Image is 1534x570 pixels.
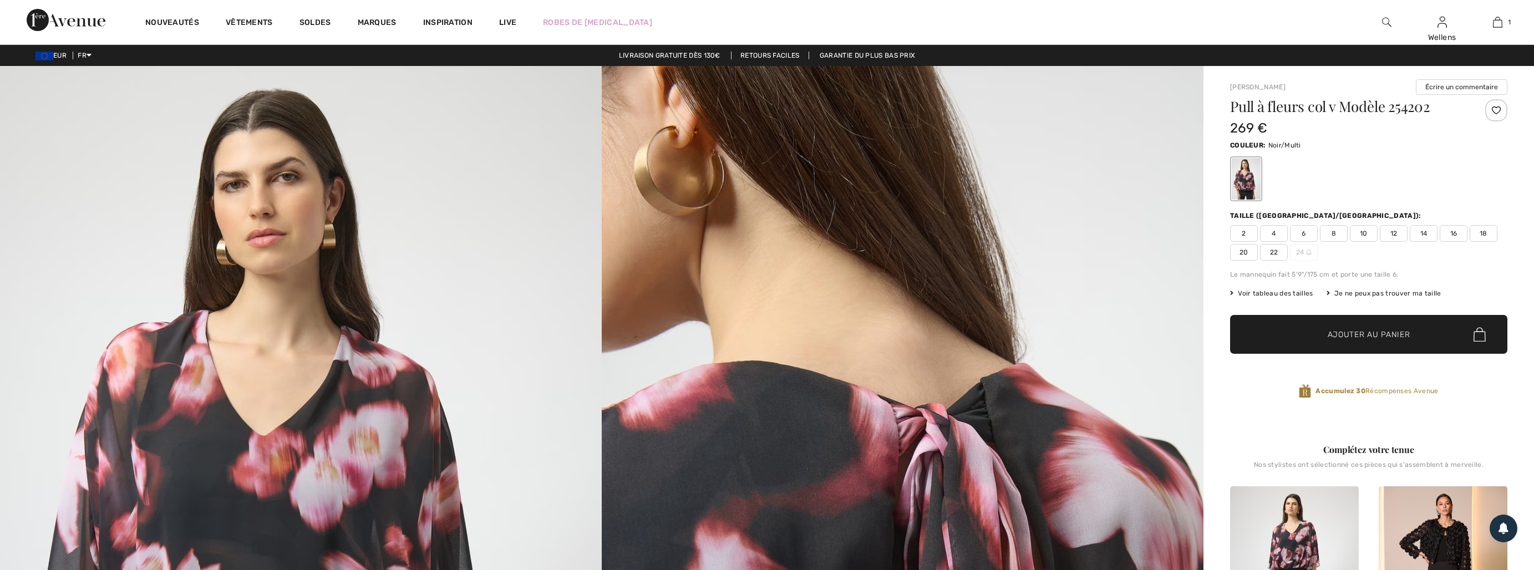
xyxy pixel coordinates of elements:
[610,52,729,59] a: Livraison gratuite dès 130€
[1268,141,1301,149] span: Noir/Multi
[358,18,397,29] a: Marques
[1438,16,1447,29] img: Mes infos
[1230,244,1258,261] span: 20
[1230,211,1424,221] div: Taille ([GEOGRAPHIC_DATA]/[GEOGRAPHIC_DATA]):
[1230,99,1461,114] h1: Pull à fleurs col v Modèle 254202
[78,52,92,59] span: FR
[1306,250,1312,255] img: ring-m.svg
[811,52,925,59] a: Garantie du plus bas prix
[226,18,273,29] a: Vêtements
[1230,120,1268,136] span: 269 €
[299,18,331,29] a: Soldes
[1290,244,1318,261] span: 24
[1350,225,1378,242] span: 10
[1230,443,1507,456] div: Complétez votre tenue
[731,52,809,59] a: Retours faciles
[35,52,53,60] img: Euro
[1260,225,1288,242] span: 4
[1230,83,1286,91] a: [PERSON_NAME]
[1299,384,1311,399] img: Récompenses Avenue
[1470,225,1497,242] span: 18
[1328,329,1410,340] span: Ajouter au panier
[1290,225,1318,242] span: 6
[1230,315,1507,354] button: Ajouter au panier
[1230,225,1258,242] span: 2
[1382,16,1391,29] img: recherche
[35,52,71,59] span: EUR
[423,18,473,29] span: Inspiration
[1260,244,1288,261] span: 22
[145,18,199,29] a: Nouveautés
[1474,327,1486,342] img: Bag.svg
[1493,16,1502,29] img: Mon panier
[543,17,652,28] a: Robes de [MEDICAL_DATA]
[499,17,516,28] a: Live
[1440,225,1467,242] span: 16
[1315,387,1365,395] strong: Accumulez 30
[1327,288,1441,298] div: Je ne peux pas trouver ma taille
[1410,225,1438,242] span: 14
[1230,461,1507,477] div: Nos stylistes ont sélectionné ces pièces qui s'assemblent à merveille.
[1230,269,1507,279] div: Le mannequin fait 5'9"/175 cm et porte une taille 6.
[1315,386,1438,396] span: Récompenses Avenue
[1230,141,1266,149] span: Couleur:
[1232,158,1261,200] div: Noir/Multi
[1230,288,1313,298] span: Voir tableau des tailles
[1416,79,1507,95] button: Écrire un commentaire
[1438,17,1447,27] a: Se connecter
[1415,32,1469,43] div: Wellens
[1508,17,1511,27] span: 1
[1380,225,1408,242] span: 12
[27,9,105,31] img: 1ère Avenue
[1320,225,1348,242] span: 8
[1470,16,1525,29] a: 1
